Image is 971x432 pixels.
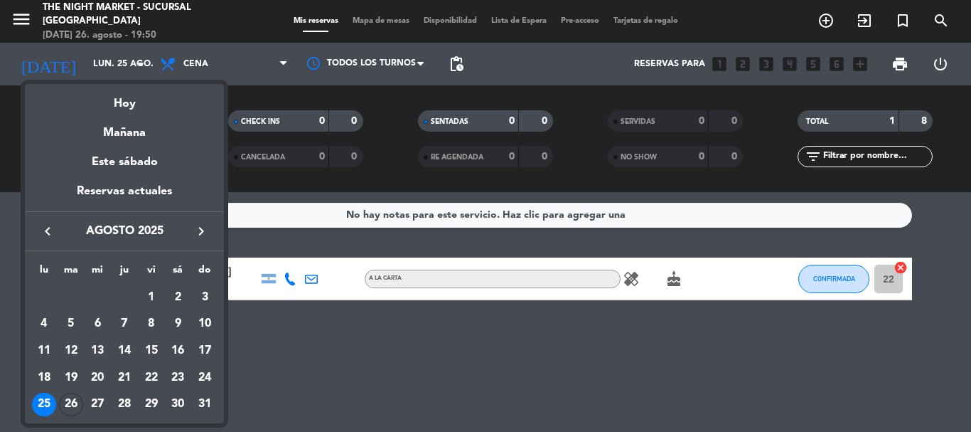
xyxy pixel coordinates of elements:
[188,222,214,241] button: keyboard_arrow_right
[39,223,56,240] i: keyboard_arrow_left
[84,311,111,338] td: 6 de agosto de 2025
[32,339,56,363] div: 11
[25,142,224,182] div: Este sábado
[193,393,217,417] div: 31
[111,391,138,418] td: 28 de agosto de 2025
[85,312,109,336] div: 6
[59,393,83,417] div: 26
[60,222,188,241] span: agosto 2025
[138,337,165,364] td: 15 de agosto de 2025
[191,311,218,338] td: 10 de agosto de 2025
[138,284,165,311] td: 1 de agosto de 2025
[85,393,109,417] div: 27
[138,262,165,284] th: viernes
[58,337,85,364] td: 12 de agosto de 2025
[165,337,192,364] td: 16 de agosto de 2025
[193,312,217,336] div: 10
[165,391,192,418] td: 30 de agosto de 2025
[166,393,190,417] div: 30
[58,262,85,284] th: martes
[111,311,138,338] td: 7 de agosto de 2025
[165,364,192,391] td: 23 de agosto de 2025
[112,366,136,390] div: 21
[166,285,190,310] div: 2
[139,339,163,363] div: 15
[59,339,83,363] div: 12
[138,364,165,391] td: 22 de agosto de 2025
[193,339,217,363] div: 17
[32,393,56,417] div: 25
[112,393,136,417] div: 28
[111,364,138,391] td: 21 de agosto de 2025
[165,262,192,284] th: sábado
[31,391,58,418] td: 25 de agosto de 2025
[25,182,224,211] div: Reservas actuales
[138,311,165,338] td: 8 de agosto de 2025
[84,391,111,418] td: 27 de agosto de 2025
[139,366,163,390] div: 22
[85,366,109,390] div: 20
[32,312,56,336] div: 4
[25,113,224,142] div: Mañana
[193,366,217,390] div: 24
[191,391,218,418] td: 31 de agosto de 2025
[35,222,60,241] button: keyboard_arrow_left
[166,366,190,390] div: 23
[191,262,218,284] th: domingo
[191,337,218,364] td: 17 de agosto de 2025
[193,285,217,310] div: 3
[138,391,165,418] td: 29 de agosto de 2025
[32,366,56,390] div: 18
[139,312,163,336] div: 8
[85,339,109,363] div: 13
[84,364,111,391] td: 20 de agosto de 2025
[31,311,58,338] td: 4 de agosto de 2025
[58,391,85,418] td: 26 de agosto de 2025
[112,339,136,363] div: 14
[58,364,85,391] td: 19 de agosto de 2025
[31,284,138,311] td: AGO.
[166,339,190,363] div: 16
[31,337,58,364] td: 11 de agosto de 2025
[111,262,138,284] th: jueves
[139,285,163,310] div: 1
[191,364,218,391] td: 24 de agosto de 2025
[191,284,218,311] td: 3 de agosto de 2025
[193,223,210,240] i: keyboard_arrow_right
[112,312,136,336] div: 7
[31,262,58,284] th: lunes
[25,84,224,113] div: Hoy
[165,284,192,311] td: 2 de agosto de 2025
[165,311,192,338] td: 9 de agosto de 2025
[139,393,163,417] div: 29
[111,337,138,364] td: 14 de agosto de 2025
[84,262,111,284] th: miércoles
[58,311,85,338] td: 5 de agosto de 2025
[59,312,83,336] div: 5
[31,364,58,391] td: 18 de agosto de 2025
[84,337,111,364] td: 13 de agosto de 2025
[59,366,83,390] div: 19
[166,312,190,336] div: 9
